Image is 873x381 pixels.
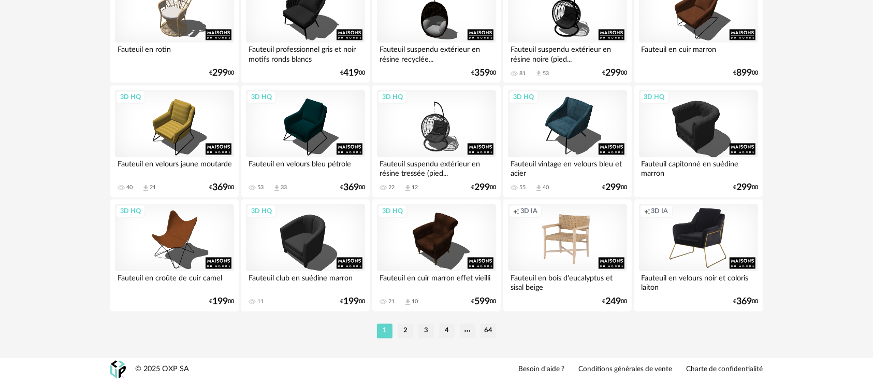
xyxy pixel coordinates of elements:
a: 3D HQ Fauteuil en velours bleu pétrole 53 Download icon 33 €36900 [241,85,370,197]
div: € 00 [602,69,627,77]
div: 21 [388,298,395,305]
div: € 00 [471,298,496,305]
div: € 00 [733,184,758,191]
li: 64 [481,323,496,338]
span: 369 [343,184,359,191]
a: Charte de confidentialité [686,365,763,374]
div: Fauteuil en croûte de cuir camel [115,271,234,292]
a: 3D HQ Fauteuil club en suédine marron 11 €19900 [241,199,370,311]
div: 3D HQ [377,204,408,218]
div: Fauteuil en cuir marron [639,43,758,63]
div: 11 [257,298,264,305]
a: Creation icon 3D IA Fauteuil en bois d'eucalyptus et sisal beige €24900 [503,199,632,311]
span: Creation icon [644,207,650,215]
span: Download icon [535,184,543,192]
div: € 00 [602,184,627,191]
div: Fauteuil club en suédine marron [246,271,365,292]
a: 3D HQ Fauteuil vintage en velours bleu et acier 55 Download icon 40 €29900 [503,85,632,197]
span: 299 [736,184,752,191]
span: 369 [212,184,228,191]
span: Download icon [404,298,412,306]
li: 3 [418,323,434,338]
span: 299 [474,184,490,191]
div: 3D HQ [115,204,146,218]
div: Fauteuil en bois d'eucalyptus et sisal beige [508,271,627,292]
div: 3D HQ [246,90,277,104]
div: Fauteuil en rotin [115,43,234,63]
span: 3D IA [651,207,668,215]
div: € 00 [209,69,234,77]
div: 53 [257,184,264,191]
div: 3D HQ [115,90,146,104]
div: Fauteuil vintage en velours bleu et acier [508,157,627,178]
img: OXP [110,360,126,378]
div: Fauteuil en velours bleu pétrole [246,157,365,178]
div: € 00 [471,69,496,77]
a: 3D HQ Fauteuil en croûte de cuir camel €19900 [110,199,239,311]
div: © 2025 OXP SA [135,364,189,374]
a: Conditions générales de vente [578,365,672,374]
div: 3D HQ [377,90,408,104]
a: Creation icon 3D IA Fauteuil en velours noir et coloris laiton €36900 [634,199,763,311]
div: 21 [150,184,156,191]
div: € 00 [340,298,365,305]
a: Besoin d'aide ? [518,365,564,374]
div: 12 [412,184,418,191]
span: 599 [474,298,490,305]
div: € 00 [733,298,758,305]
div: € 00 [209,184,234,191]
a: 3D HQ Fauteuil en velours jaune moutarde 40 Download icon 21 €36900 [110,85,239,197]
span: Download icon [142,184,150,192]
span: 299 [212,69,228,77]
div: 33 [281,184,287,191]
span: 369 [736,298,752,305]
div: € 00 [340,69,365,77]
div: € 00 [471,184,496,191]
div: 40 [543,184,549,191]
div: Fauteuil suspendu extérieur en résine recyclée... [377,43,496,63]
div: Fauteuil professionnel gris et noir motifs ronds blancs [246,43,365,63]
span: 199 [343,298,359,305]
div: € 00 [340,184,365,191]
span: 899 [736,69,752,77]
li: 2 [398,323,413,338]
div: Fauteuil en cuir marron effet vieilli [377,271,496,292]
div: 40 [126,184,133,191]
div: 55 [519,184,526,191]
a: 3D HQ Fauteuil en cuir marron effet vieilli 21 Download icon 10 €59900 [372,199,501,311]
span: Download icon [535,69,543,77]
a: 3D HQ Fauteuil capitonné en suédine marron €29900 [634,85,763,197]
span: 3D IA [520,207,537,215]
div: 81 [519,70,526,77]
div: € 00 [209,298,234,305]
div: Fauteuil suspendu extérieur en résine noire (pied... [508,43,627,63]
div: 3D HQ [246,204,277,218]
div: 10 [412,298,418,305]
span: 359 [474,69,490,77]
span: Download icon [404,184,412,192]
div: 22 [388,184,395,191]
li: 4 [439,323,455,338]
div: € 00 [733,69,758,77]
span: Creation icon [513,207,519,215]
span: 199 [212,298,228,305]
div: Fauteuil suspendu extérieur en résine tressée (pied... [377,157,496,178]
div: Fauteuil en velours jaune moutarde [115,157,234,178]
div: 53 [543,70,549,77]
div: 3D HQ [508,90,539,104]
a: 3D HQ Fauteuil suspendu extérieur en résine tressée (pied... 22 Download icon 12 €29900 [372,85,501,197]
span: Download icon [273,184,281,192]
span: 299 [605,69,621,77]
div: Fauteuil en velours noir et coloris laiton [639,271,758,292]
span: 249 [605,298,621,305]
span: 419 [343,69,359,77]
li: 1 [377,323,392,338]
div: 3D HQ [639,90,670,104]
div: € 00 [602,298,627,305]
span: 299 [605,184,621,191]
div: Fauteuil capitonné en suédine marron [639,157,758,178]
